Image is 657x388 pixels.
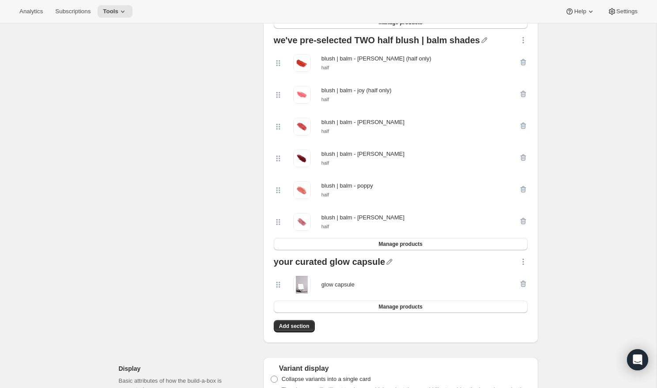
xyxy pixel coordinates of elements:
[321,280,355,289] div: glow capsule
[560,5,600,18] button: Help
[321,86,392,95] div: blush | balm - joy (half only)
[602,5,643,18] button: Settings
[282,376,371,382] span: Collapse variants into a single card
[274,257,385,269] div: your curated glow capsule
[321,97,329,102] small: half
[321,160,329,166] small: half
[103,8,118,15] span: Tools
[321,224,329,229] small: half
[616,8,638,15] span: Settings
[321,54,431,63] div: blush | balm - [PERSON_NAME] (half only)
[574,8,586,15] span: Help
[19,8,43,15] span: Analytics
[321,150,404,158] div: blush | balm - [PERSON_NAME]
[321,65,329,70] small: half
[378,241,422,248] span: Manage products
[119,364,249,373] h2: Display
[279,323,310,330] span: Add section
[321,181,373,190] div: blush | balm - poppy
[274,320,315,332] button: Add section
[274,301,528,313] button: Manage products
[321,192,329,197] small: half
[627,349,648,370] div: Open Intercom Messenger
[270,364,531,373] div: Variant display
[55,8,91,15] span: Subscriptions
[50,5,96,18] button: Subscriptions
[321,118,404,127] div: blush | balm - [PERSON_NAME]
[321,213,404,222] div: blush | balm - [PERSON_NAME]
[274,36,480,47] div: we've pre-selected TWO half blush | balm shades
[14,5,48,18] button: Analytics
[274,238,528,250] button: Manage products
[321,128,329,134] small: half
[378,303,422,310] span: Manage products
[98,5,132,18] button: Tools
